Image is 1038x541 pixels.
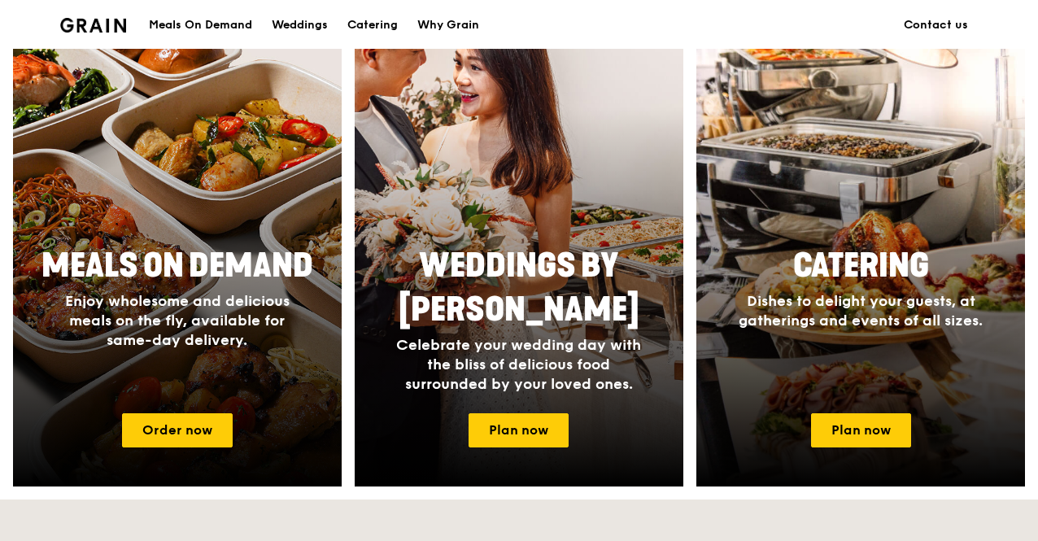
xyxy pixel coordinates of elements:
[149,1,252,50] div: Meals On Demand
[811,413,911,447] a: Plan now
[469,413,569,447] a: Plan now
[399,247,639,329] span: Weddings by [PERSON_NAME]
[272,1,328,50] div: Weddings
[696,13,1025,486] a: CateringDishes to delight your guests, at gatherings and events of all sizes.Plan now
[408,1,489,50] a: Why Grain
[739,292,983,329] span: Dishes to delight your guests, at gatherings and events of all sizes.
[417,1,479,50] div: Why Grain
[65,292,290,349] span: Enjoy wholesome and delicious meals on the fly, available for same-day delivery.
[396,336,641,393] span: Celebrate your wedding day with the bliss of delicious food surrounded by your loved ones.
[338,1,408,50] a: Catering
[793,247,929,286] span: Catering
[122,413,233,447] a: Order now
[355,13,683,486] a: Weddings by [PERSON_NAME]Celebrate your wedding day with the bliss of delicious food surrounded b...
[41,247,313,286] span: Meals On Demand
[894,1,978,50] a: Contact us
[262,1,338,50] a: Weddings
[347,1,398,50] div: Catering
[60,18,126,33] img: Grain
[13,13,342,486] a: Meals On DemandEnjoy wholesome and delicious meals on the fly, available for same-day delivery.Or...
